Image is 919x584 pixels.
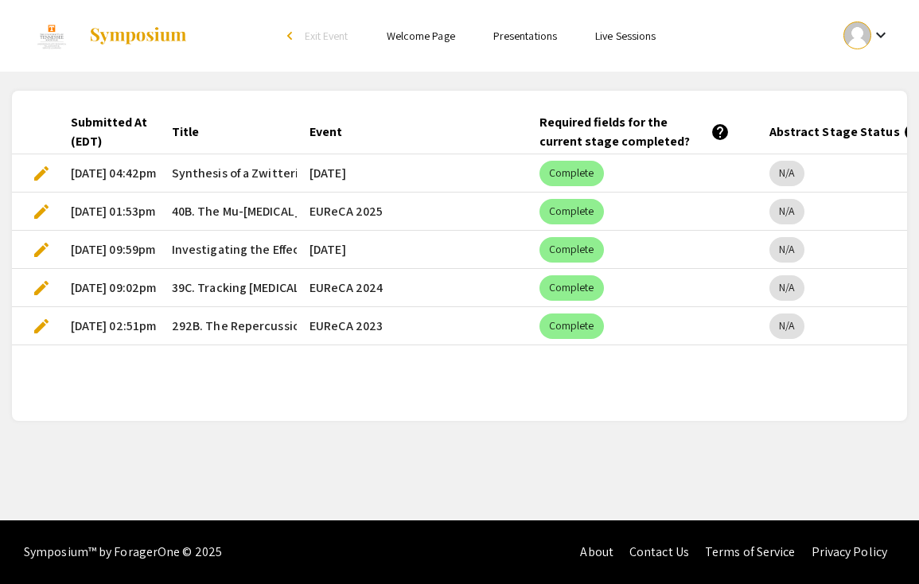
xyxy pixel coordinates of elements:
[871,25,890,45] mat-icon: Expand account dropdown
[769,275,804,301] mat-chip: N/A
[58,307,159,345] mat-cell: [DATE] 02:51pm
[769,313,804,339] mat-chip: N/A
[297,269,527,307] mat-cell: EUReCA 2024
[580,543,613,560] a: About
[539,313,604,339] mat-chip: Complete
[12,16,188,56] a: Discovery Day 2025
[58,231,159,269] mat-cell: [DATE] 09:59pm
[31,16,72,56] img: Discovery Day 2025
[172,123,199,142] div: Title
[88,26,188,45] img: Symposium by ForagerOne
[769,237,804,263] mat-chip: N/A
[172,278,663,298] span: 39C. Tracking [MEDICAL_DATA] Cell Division and Lineage using Imaris Computer Software
[769,161,804,186] mat-chip: N/A
[32,164,51,183] span: edit
[827,18,907,53] button: Expand account dropdown
[32,202,51,221] span: edit
[24,520,222,584] div: Symposium™ by ForagerOne © 2025
[595,29,656,43] a: Live Sessions
[287,31,297,41] div: arrow_back_ios
[297,193,527,231] mat-cell: EUReCA 2025
[387,29,455,43] a: Welcome Page
[305,29,349,43] span: Exit Event
[310,123,356,142] div: Event
[769,199,804,224] mat-chip: N/A
[297,154,527,193] mat-cell: [DATE]
[310,123,342,142] div: Event
[32,317,51,336] span: edit
[812,543,887,560] a: Privacy Policy
[539,113,730,151] div: Required fields for the current stage completed?
[172,164,786,183] span: Synthesis of a Zwitterionic Poly(sulfobetaine methacrylate) Polymer with an Ether-Containing N-Su...
[71,113,147,151] div: Submitted At (EDT)
[12,512,68,572] iframe: Chat
[539,113,744,151] div: Required fields for the current stage completed?help
[58,193,159,231] mat-cell: [DATE] 01:53pm
[71,113,162,151] div: Submitted At (EDT)
[172,202,714,221] span: 40B. The Mu-[MEDICAL_DATA] Receptor Retains Its Activation Dynamics in Aqueous Environments
[629,543,689,560] a: Contact Us
[711,123,730,142] mat-icon: help
[539,237,604,263] mat-chip: Complete
[539,199,604,224] mat-chip: Complete
[539,275,604,301] mat-chip: Complete
[32,278,51,298] span: edit
[297,307,527,345] mat-cell: EUReCA 2023
[32,240,51,259] span: edit
[705,543,796,560] a: Terms of Service
[172,123,213,142] div: Title
[297,231,527,269] mat-cell: [DATE]
[172,240,679,259] span: Investigating the Effect of Ligands on μ-OR Dynamics Through Fluorescence Spectroscopy
[539,161,604,186] mat-chip: Complete
[493,29,557,43] a: Presentations
[58,269,159,307] mat-cell: [DATE] 09:02pm
[58,154,159,193] mat-cell: [DATE] 04:42pm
